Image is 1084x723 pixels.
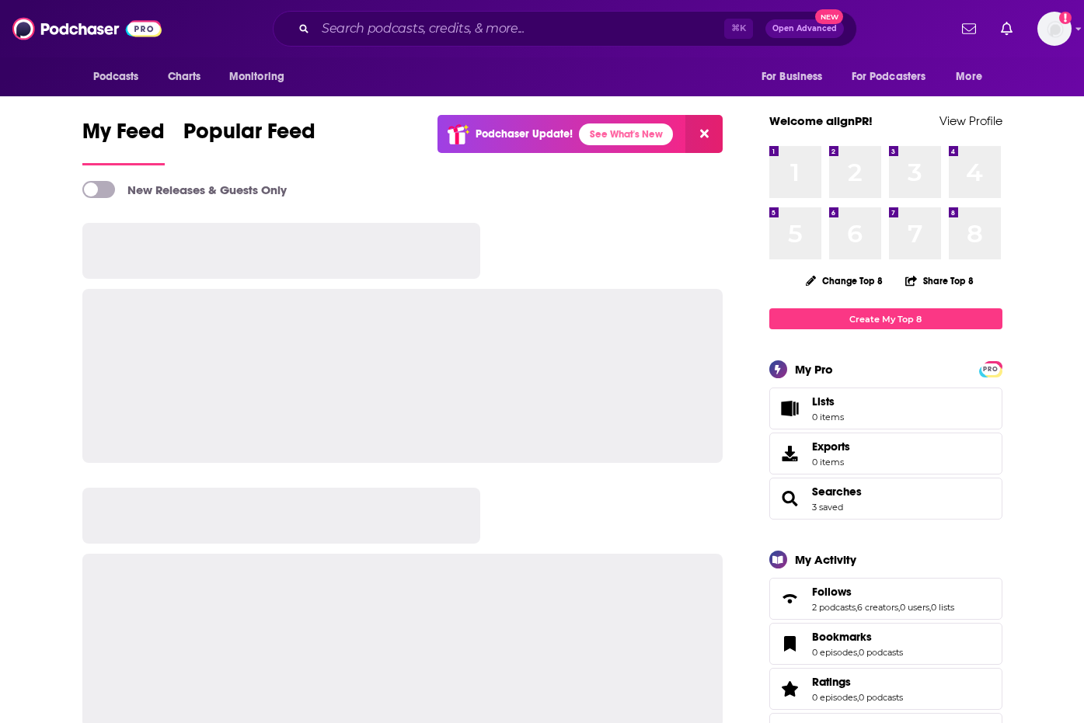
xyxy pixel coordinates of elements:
span: , [929,602,931,613]
span: Exports [812,440,850,454]
a: Searches [775,488,806,509]
div: My Pro [795,362,833,377]
span: , [898,602,900,613]
span: Podcasts [93,66,139,88]
span: Logged in as alignPR [1037,12,1072,46]
a: 2 podcasts [812,602,856,613]
span: For Podcasters [852,66,926,88]
img: User Profile [1037,12,1072,46]
p: Podchaser Update! [476,127,573,141]
a: Create My Top 8 [769,308,1002,329]
span: Ratings [769,668,1002,710]
a: 0 podcasts [859,692,903,703]
a: Exports [769,433,1002,474]
a: Welcome alignPR! [769,113,873,128]
a: 0 episodes [812,692,857,703]
a: PRO [981,363,1000,374]
span: Ratings [812,675,851,689]
span: 0 items [812,412,844,422]
button: Open AdvancedNew [765,19,844,38]
a: See What's New [579,123,673,145]
span: Popular Feed [183,118,315,154]
button: open menu [218,62,305,92]
a: 0 lists [931,602,954,613]
span: Charts [168,66,201,88]
span: PRO [981,363,1000,375]
a: Popular Feed [183,118,315,165]
button: Change Top 8 [796,271,893,290]
a: Bookmarks [775,633,806,655]
span: Open Advanced [772,25,837,33]
button: Show profile menu [1037,12,1072,46]
img: Podchaser - Follow, Share and Rate Podcasts [12,14,162,43]
a: Show notifications dropdown [995,16,1019,42]
span: Follows [812,585,852,599]
a: Lists [769,388,1002,429]
div: My Activity [795,552,856,567]
span: Bookmarks [812,630,872,644]
a: Bookmarks [812,630,903,644]
a: Follows [812,585,954,599]
a: New Releases & Guests Only [82,181,287,198]
button: Share Top 8 [904,266,974,296]
div: Search podcasts, credits, & more... [273,11,857,47]
span: 0 items [812,457,850,468]
button: open menu [842,62,949,92]
span: Bookmarks [769,623,1002,665]
a: 0 episodes [812,647,857,658]
span: Exports [775,443,806,464]
a: Searches [812,485,862,499]
span: Lists [812,395,844,408]
a: Follows [775,588,806,610]
a: Show notifications dropdown [956,16,982,42]
span: New [815,9,843,24]
span: , [857,692,859,703]
span: ⌘ K [724,19,753,39]
a: 0 podcasts [859,647,903,658]
input: Search podcasts, credits, & more... [315,16,724,41]
span: , [856,602,857,613]
span: My Feed [82,118,165,154]
span: For Business [762,66,823,88]
svg: Add a profile image [1059,12,1072,24]
span: Follows [769,578,1002,620]
button: open menu [751,62,842,92]
a: Ratings [775,678,806,700]
span: Monitoring [229,66,284,88]
a: My Feed [82,118,165,165]
span: , [857,647,859,658]
a: View Profile [939,113,1002,128]
a: 0 users [900,602,929,613]
button: open menu [945,62,1002,92]
span: Lists [775,398,806,419]
span: Lists [812,395,835,408]
span: Searches [769,478,1002,520]
a: 6 creators [857,602,898,613]
span: More [956,66,982,88]
a: Charts [158,62,211,92]
button: open menu [82,62,159,92]
a: Ratings [812,675,903,689]
a: 3 saved [812,502,843,513]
